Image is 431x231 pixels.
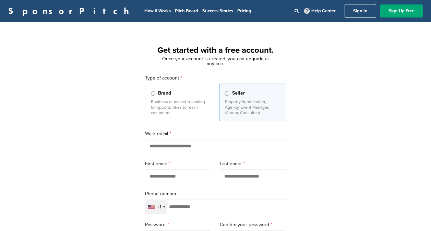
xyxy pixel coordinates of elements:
[158,89,171,97] span: Brand
[8,7,133,15] a: SponsorPitch
[137,44,295,57] h1: Get started with a free account.
[145,160,212,168] label: First name
[162,56,269,66] span: Once your account is created, you can upgrade at anytime.
[220,221,286,229] label: Confirm your password
[151,99,206,115] p: Business or marketer looking for opportunities to reach customers
[151,91,155,96] input: Brand Business or marketer looking for opportunities to reach customers
[175,8,198,14] a: Pitch Board
[380,4,423,17] a: Sign Up Free
[145,221,212,229] label: Password
[145,200,167,214] div: Selected country
[225,99,280,115] p: Property rights holder, Agency, Event Manager, Vendor, Consultant
[145,74,286,82] label: Type of account
[220,160,286,168] label: Last name
[232,89,245,97] span: Seller
[237,8,251,14] a: Pricing
[145,190,286,198] label: Phone number
[345,4,376,18] a: Sign In
[303,7,337,15] a: Help Center
[202,8,233,14] a: Success Stories
[157,205,161,209] div: +1
[144,8,171,14] a: How It Works
[145,130,286,137] label: Work email
[225,91,229,96] input: Seller Property rights holder, Agency, Event Manager, Vendor, Consultant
